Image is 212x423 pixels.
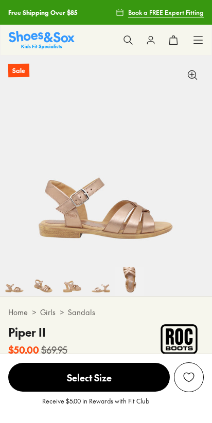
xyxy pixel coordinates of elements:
a: Girls [40,307,56,318]
p: Sale [8,64,29,78]
a: Home [8,307,28,318]
span: Book a FREE Expert Fitting [128,8,204,17]
button: Select Size [8,362,170,392]
a: Book a FREE Expert Fitting [116,3,204,22]
img: Vendor logo [154,324,204,355]
s: $69.95 [41,343,67,357]
a: Sandals [68,307,95,318]
h4: Piper II [8,324,67,341]
a: Shoes & Sox [9,31,75,49]
img: SNS_Logo_Responsive.svg [9,31,75,49]
span: Select Size [8,363,170,392]
div: > > [8,307,204,318]
img: 8-466261_1 [115,267,144,296]
button: Add to Wishlist [174,362,204,392]
img: 6-108947_1 [58,267,86,296]
p: Receive $5.00 in Rewards with Fit Club [42,396,149,415]
b: $50.00 [8,343,39,357]
img: 7-187687_1 [86,267,115,296]
img: 5-108946_1 [29,267,58,296]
